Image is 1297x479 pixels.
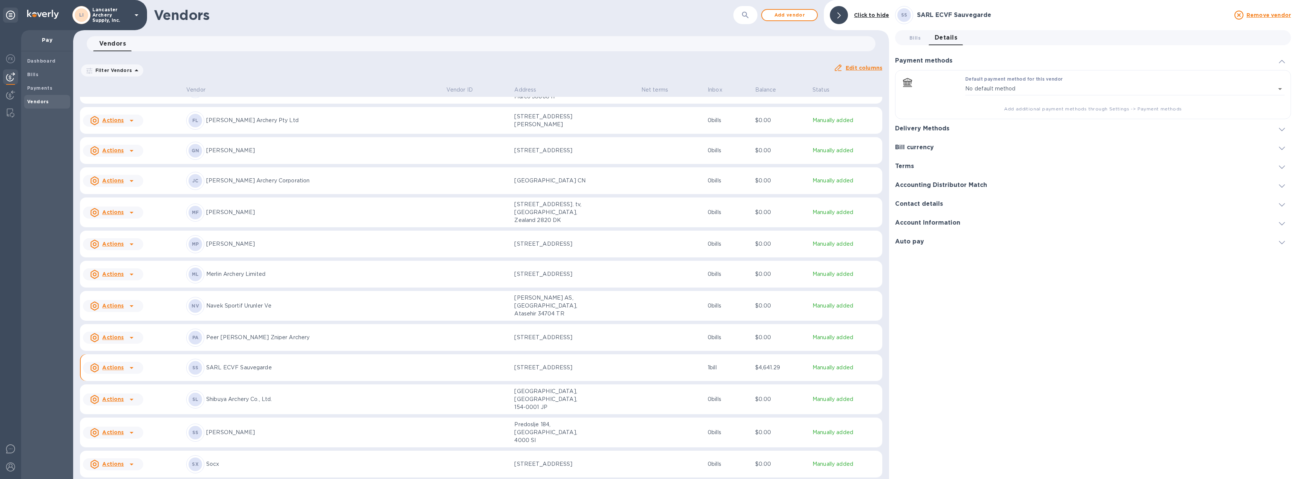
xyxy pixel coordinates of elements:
p: [GEOGRAPHIC_DATA], [GEOGRAPHIC_DATA], 154-0001 JP [514,387,590,411]
u: Actions [102,241,124,247]
u: Actions [102,271,124,277]
span: Inbox [708,86,732,94]
p: Inbox [708,86,722,94]
p: Vendor ID [446,86,473,94]
u: Actions [102,461,124,467]
p: Manually added [813,395,879,403]
u: Actions [102,147,124,153]
p: 0 bills [708,334,749,341]
p: Status [813,86,829,94]
h3: Bill currency [895,144,934,151]
p: Manually added [813,177,879,185]
p: Manually added [813,302,879,310]
b: LI [79,12,84,18]
p: Filter Vendors [92,67,132,73]
b: Click to hide [854,12,889,18]
p: 0 bills [708,395,749,403]
p: [STREET_ADDRESS] [514,364,590,372]
p: 0 bills [708,460,749,468]
p: 0 bills [708,116,749,124]
b: NV [192,303,199,309]
p: $0.00 [755,302,806,310]
img: Foreign exchange [6,54,15,63]
u: Actions [102,396,124,402]
u: Actions [102,334,124,340]
p: Peer [PERSON_NAME] Zniper Archery [206,334,440,341]
div: Default payment method for this vendorNo default method​Add additional payment methods through Se... [901,77,1285,113]
button: Add vendor [761,9,818,21]
b: MF [192,210,199,215]
p: [STREET_ADDRESS][PERSON_NAME] [514,113,590,129]
span: Net terms [641,86,678,94]
p: Manually added [813,334,879,341]
p: 0 bills [708,270,749,278]
p: 0 bills [708,428,749,436]
span: Vendor ID [446,86,483,94]
p: Address [514,86,536,94]
span: Vendor [186,86,215,94]
p: Manually added [813,428,879,436]
h3: SARL ECVF Sauvegarde [917,12,1230,19]
span: Add additional payment methods through Settings -> Payment methods [901,105,1285,113]
b: SS [901,12,908,18]
p: No default method [965,85,1015,93]
span: Add vendor [768,11,811,20]
p: [PERSON_NAME] [206,240,440,248]
u: Edit columns [846,65,882,71]
span: Address [514,86,546,94]
p: 0 bills [708,208,749,216]
p: $0.00 [755,177,806,185]
div: Unpin categories [3,8,18,23]
p: [PERSON_NAME] Archery Corporation [206,177,440,185]
p: Pay [27,36,67,44]
span: Details [935,32,957,43]
h3: Terms [895,163,914,170]
p: [PERSON_NAME] [206,428,440,436]
p: $0.00 [755,208,806,216]
p: $0.00 [755,240,806,248]
u: Actions [102,303,124,309]
span: Balance [755,86,786,94]
p: [PERSON_NAME] [206,208,440,216]
p: 0 bills [708,302,749,310]
p: Manually added [813,116,879,124]
p: $0.00 [755,334,806,341]
span: Vendors [99,38,126,49]
u: Remove vendor [1246,12,1291,18]
p: 1 bill [708,364,749,372]
p: $0.00 [755,460,806,468]
p: Manually added [813,364,879,372]
p: Manually added [813,208,879,216]
p: [PERSON_NAME] [206,147,440,155]
p: [STREET_ADDRESS] [514,460,590,468]
p: $0.00 [755,270,806,278]
span: Bills [909,34,921,42]
p: SARL ECVF Sauvegarde [206,364,440,372]
h3: Delivery Methods [895,125,949,132]
p: [STREET_ADDRESS] [514,147,590,155]
p: Shibuya Archery Co., Ltd. [206,395,440,403]
p: Socx [206,460,440,468]
p: Balance [755,86,776,94]
b: ML [192,271,199,277]
b: FL [192,118,199,123]
p: [STREET_ADDRESS] [514,334,590,341]
p: Vendor [186,86,205,94]
p: $0.00 [755,428,806,436]
p: [PERSON_NAME] AS, [GEOGRAPHIC_DATA], Atasehir 34704 TR [514,294,590,318]
p: Predoslje 184, [GEOGRAPHIC_DATA], 4000 SI [514,421,590,444]
b: JC [192,178,199,184]
p: [GEOGRAPHIC_DATA] CN [514,177,590,185]
b: MP [192,241,199,247]
p: [STREET_ADDRESS]. tv, [GEOGRAPHIC_DATA], Zealand 2820 DK [514,200,590,224]
div: No default method [965,83,1285,95]
h3: Auto pay [895,238,924,245]
h3: Payment methods [895,57,952,64]
b: SS [192,365,199,370]
b: PA [192,335,199,340]
u: Actions [102,209,124,215]
p: Manually added [813,240,879,248]
p: Merlin Archery Limited [206,270,440,278]
h1: Vendors [154,7,733,23]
